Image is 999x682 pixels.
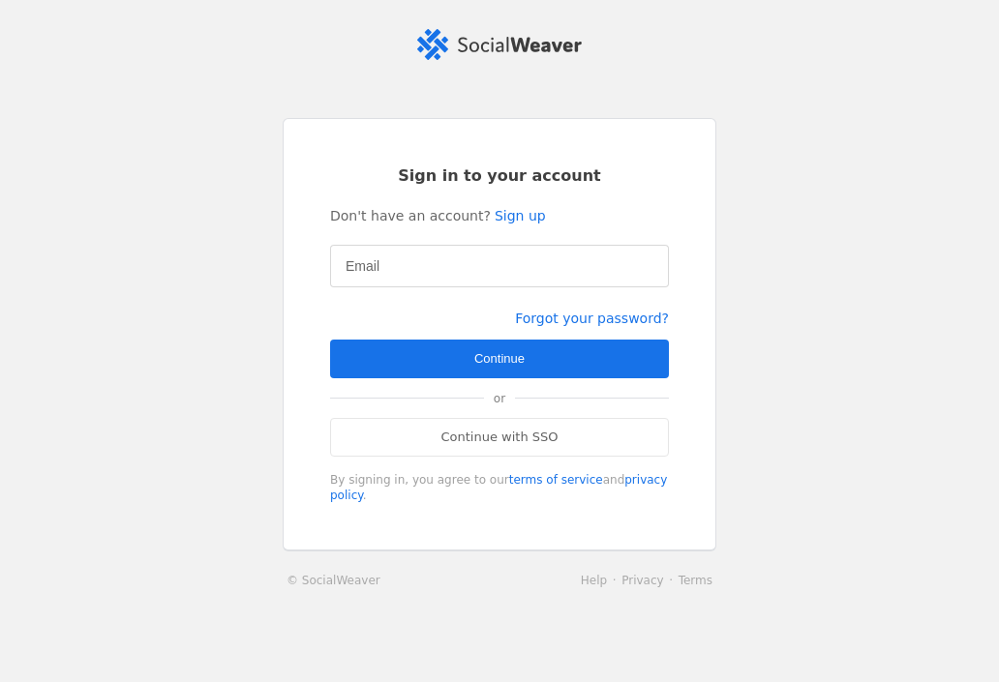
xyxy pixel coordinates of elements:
[679,574,712,587] a: Terms
[330,340,669,378] button: Continue
[509,473,603,487] a: terms of service
[346,254,653,278] input: Email
[664,571,679,590] li: ·
[621,574,663,587] a: Privacy
[330,206,491,225] span: Don't have an account?
[346,254,379,278] mat-label: Email
[474,349,525,369] span: Continue
[330,472,669,503] div: By signing in, you agree to our and .
[581,574,607,587] a: Help
[495,206,546,225] a: Sign up
[398,165,601,187] span: Sign in to your account
[330,418,669,457] a: Continue with SSO
[287,571,380,590] a: © SocialWeaver
[607,571,621,590] li: ·
[330,473,667,502] a: privacy policy
[515,311,669,326] a: Forgot your password?
[484,379,515,418] span: or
